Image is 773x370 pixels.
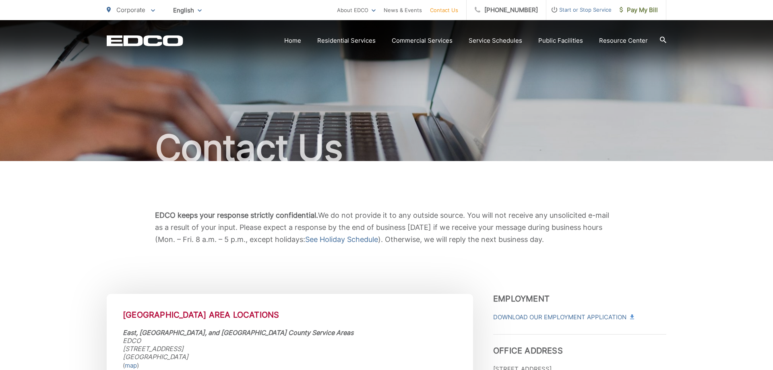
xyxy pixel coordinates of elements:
[317,36,376,45] a: Residential Services
[123,310,457,320] h2: [GEOGRAPHIC_DATA] Area Locations
[599,36,648,45] a: Resource Center
[430,5,458,15] a: Contact Us
[305,234,378,246] a: See Holiday Schedule
[620,5,658,15] span: Pay My Bill
[167,3,208,17] span: English
[469,36,522,45] a: Service Schedules
[337,5,376,15] a: About EDCO
[493,334,666,356] h3: Office Address
[107,35,183,46] a: EDCD logo. Return to the homepage.
[155,209,618,246] p: We do not provide it to any outside source. You will not receive any unsolicited e-mail as a resu...
[284,36,301,45] a: Home
[116,6,145,14] span: Corporate
[107,128,666,168] h1: Contact Us
[155,211,318,219] b: EDCO keeps your response strictly confidential.
[493,312,633,322] a: Download Our Employment Application
[123,329,457,361] address: EDCO [STREET_ADDRESS] [GEOGRAPHIC_DATA]
[392,36,453,45] a: Commercial Services
[538,36,583,45] a: Public Facilities
[384,5,422,15] a: News & Events
[123,329,353,337] strong: East, [GEOGRAPHIC_DATA], and [GEOGRAPHIC_DATA] County Service Areas
[493,294,666,304] h3: Employment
